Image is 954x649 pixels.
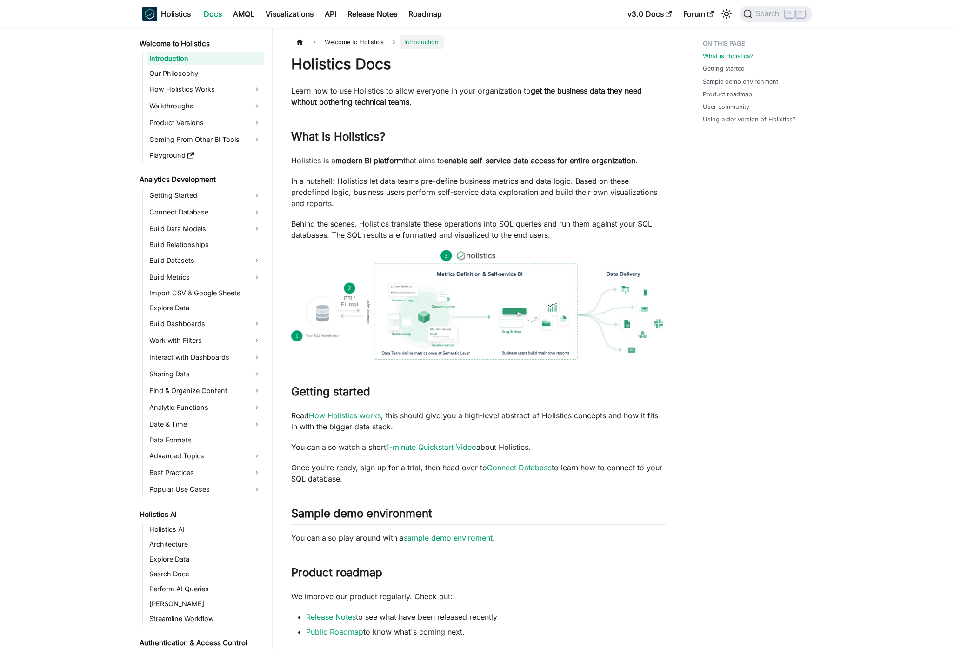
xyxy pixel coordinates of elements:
[703,102,749,111] a: User community
[137,508,264,521] a: Holistics AI
[753,10,785,18] span: Search
[147,253,264,268] a: Build Datasets
[291,175,666,209] p: In a nutshell: Holistics let data teams pre-define business metrics and data logic. Based on thes...
[796,9,805,18] kbd: K
[147,434,264,447] a: Data Formats
[291,35,309,49] a: Home page
[147,132,264,147] a: Coming From Other BI Tools
[335,156,403,165] strong: modern BI platform
[137,37,264,50] a: Welcome to Holistics
[147,383,264,398] a: Find & Organize Content
[198,7,227,21] a: Docs
[147,400,264,415] a: Analytic Functions
[703,64,745,73] a: Getting started
[142,7,191,21] a: HolisticsHolistics
[147,523,264,536] a: Holistics AI
[147,270,264,285] a: Build Metrics
[320,35,388,49] span: Welcome to Holistics
[291,130,666,147] h2: What is Holistics?
[403,7,447,21] a: Roadmap
[147,465,264,480] a: Best Practices
[147,597,264,610] a: [PERSON_NAME]
[147,82,264,97] a: How Holistics Works
[291,507,666,524] h2: Sample demo environment
[319,7,342,21] a: API
[147,350,264,365] a: Interact with Dashboards
[147,99,264,114] a: Walkthroughs
[703,52,754,60] a: What is Holistics?
[291,591,666,602] p: We improve our product regularly. Check out:
[147,333,264,348] a: Work with Filters
[147,367,264,381] a: Sharing Data
[291,85,666,107] p: Learn how to use Holistics to allow everyone in your organization to .
[147,238,264,251] a: Build Relationships
[147,568,264,581] a: Search Docs
[147,149,264,162] a: Playground
[703,90,752,99] a: Product roadmap
[306,626,666,637] li: to know what's coming next.
[291,566,666,583] h2: Product roadmap
[147,482,264,497] a: Popular Use Cases
[147,316,264,331] a: Build Dashboards
[147,221,264,236] a: Build Data Models
[291,410,666,432] p: Read , this should give you a high-level abstract of Holistics concepts and how it fits in with t...
[137,173,264,186] a: Analytics Development
[400,35,443,49] span: Introduction
[147,67,264,80] a: Our Philosophy
[161,8,191,20] b: Holistics
[309,411,381,420] a: How Holistics works
[291,155,666,166] p: Holistics is a that aims to .
[147,448,264,463] a: Advanced Topics
[147,582,264,595] a: Perform AI Queries
[703,77,778,86] a: Sample demo environment
[342,7,403,21] a: Release Notes
[147,188,264,203] a: Getting Started
[719,7,734,21] button: Switch between dark and light mode (currently light mode)
[260,7,319,21] a: Visualizations
[142,7,157,21] img: Holistics
[147,301,264,314] a: Explore Data
[740,6,812,22] button: Search (Command+K)
[147,553,264,566] a: Explore Data
[147,417,264,432] a: Date & Time
[291,385,666,402] h2: Getting started
[291,250,666,360] img: How Holistics fits in your Data Stack
[147,287,264,300] a: Import CSV & Google Sheets
[306,611,666,622] li: to see what have been released recently
[147,52,264,65] a: Introduction
[444,156,635,165] strong: enable self-service data access for entire organization
[291,218,666,241] p: Behind the scenes, Holistics translate these operations into SQL queries and run them against you...
[227,7,260,21] a: AMQL
[147,205,264,220] a: Connect Database
[404,533,493,542] a: sample demo enviroment
[622,7,678,21] a: v3.0 Docs
[306,627,363,636] a: Public Roadmap
[291,35,666,49] nav: Breadcrumbs
[703,115,796,124] a: Using older version of Holistics?
[678,7,719,21] a: Forum
[291,55,666,74] h1: Holistics Docs
[147,612,264,625] a: Streamline Workflow
[487,463,552,472] a: Connect Database
[291,462,666,484] p: Once you're ready, sign up for a trial, then head over to to learn how to connect to your SQL dat...
[291,532,666,543] p: You can also play around with a .
[147,115,264,130] a: Product Versions
[147,538,264,551] a: Architecture
[306,612,356,622] a: Release Notes
[386,442,476,452] a: 1-minute Quickstart Video
[785,9,794,18] kbd: ⌘
[133,28,273,649] nav: Docs sidebar
[291,442,666,453] p: You can also watch a short about Holistics.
